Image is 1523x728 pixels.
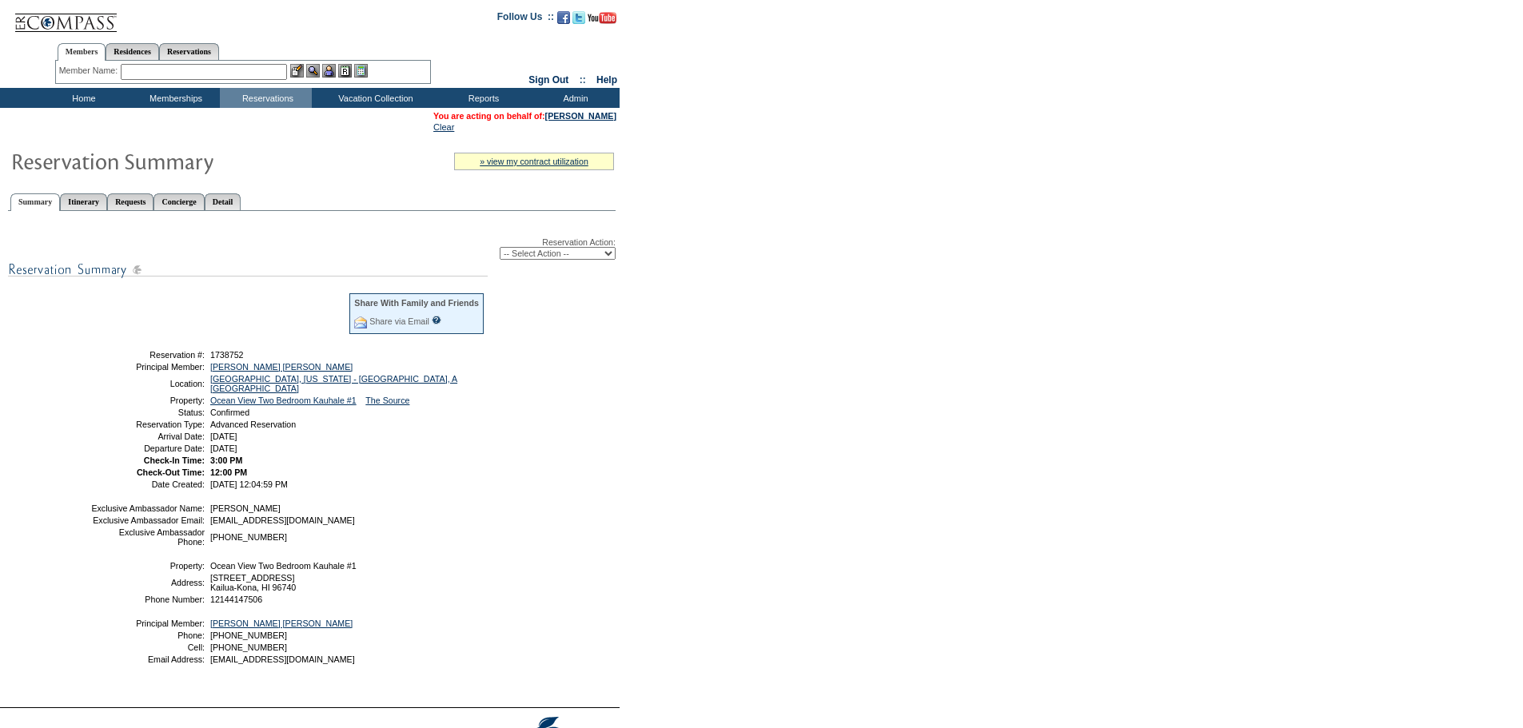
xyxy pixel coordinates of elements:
td: Phone: [90,631,205,640]
span: [PERSON_NAME] [210,503,281,513]
span: [EMAIL_ADDRESS][DOMAIN_NAME] [210,654,355,664]
span: Confirmed [210,408,249,417]
img: Become our fan on Facebook [557,11,570,24]
a: [GEOGRAPHIC_DATA], [US_STATE] - [GEOGRAPHIC_DATA], A [GEOGRAPHIC_DATA] [210,374,457,393]
td: Exclusive Ambassador Email: [90,515,205,525]
img: View [306,64,320,78]
a: Detail [205,193,241,210]
strong: Check-Out Time: [137,467,205,477]
span: [PHONE_NUMBER] [210,642,287,652]
td: Principal Member: [90,619,205,628]
a: Concierge [153,193,204,210]
img: Impersonate [322,64,336,78]
strong: Check-In Time: [144,455,205,465]
span: Ocean View Two Bedroom Kauhale #1 [210,561,357,571]
td: Admin [528,88,620,108]
img: Reservaton Summary [10,145,330,177]
a: Residences [106,43,159,60]
td: Property: [90,396,205,405]
a: Become our fan on Facebook [557,16,570,26]
td: Exclusive Ambassador Name: [90,503,205,513]
td: Home [36,88,128,108]
td: Date Created: [90,479,205,489]
span: 12144147506 [210,595,262,604]
td: Follow Us :: [497,10,554,29]
a: [PERSON_NAME] [PERSON_NAME] [210,362,353,372]
img: Subscribe to our YouTube Channel [588,12,616,24]
div: Share With Family and Friends [354,298,479,308]
a: Ocean View Two Bedroom Kauhale #1 [210,396,357,405]
span: 3:00 PM [210,455,242,465]
td: Reservations [220,88,312,108]
a: Clear [433,122,454,132]
span: [DATE] [210,432,237,441]
td: Status: [90,408,205,417]
a: The Source [365,396,409,405]
span: Advanced Reservation [210,420,296,429]
div: Member Name: [59,64,121,78]
a: » view my contract utilization [480,157,588,166]
span: [EMAIL_ADDRESS][DOMAIN_NAME] [210,515,355,525]
td: Address: [90,573,205,592]
a: [PERSON_NAME] [545,111,616,121]
td: Arrival Date: [90,432,205,441]
td: Reservation Type: [90,420,205,429]
td: Email Address: [90,654,205,664]
span: :: [580,74,586,86]
a: Itinerary [60,193,107,210]
span: [DATE] [210,444,237,453]
td: Memberships [128,88,220,108]
td: Reports [436,88,528,108]
span: [DATE] 12:04:59 PM [210,479,288,489]
td: Phone Number: [90,595,205,604]
td: Principal Member: [90,362,205,372]
img: subTtlResSummary.gif [8,260,488,280]
a: Follow us on Twitter [572,16,585,26]
img: Reservations [338,64,352,78]
span: You are acting on behalf of: [433,111,616,121]
span: 12:00 PM [210,467,247,477]
img: Follow us on Twitter [572,11,585,24]
span: 1738752 [210,350,244,360]
td: Property: [90,561,205,571]
input: What is this? [432,316,441,324]
a: [PERSON_NAME] [PERSON_NAME] [210,619,353,628]
a: Members [58,43,106,61]
td: Departure Date: [90,444,205,453]
img: b_edit.gif [290,64,304,78]
td: Reservation #: [90,350,205,360]
td: Cell: [90,642,205,652]
span: [PHONE_NUMBER] [210,532,287,542]
a: Summary [10,193,60,211]
a: Share via Email [369,316,429,326]
td: Vacation Collection [312,88,436,108]
td: Location: [90,374,205,393]
a: Sign Out [528,74,568,86]
span: [PHONE_NUMBER] [210,631,287,640]
a: Requests [107,193,153,210]
td: Exclusive Ambassador Phone: [90,527,205,547]
div: Reservation Action: [8,237,616,260]
a: Reservations [159,43,219,60]
a: Subscribe to our YouTube Channel [588,16,616,26]
img: b_calculator.gif [354,64,368,78]
a: Help [596,74,617,86]
span: [STREET_ADDRESS] Kailua-Kona, HI 96740 [210,573,296,592]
